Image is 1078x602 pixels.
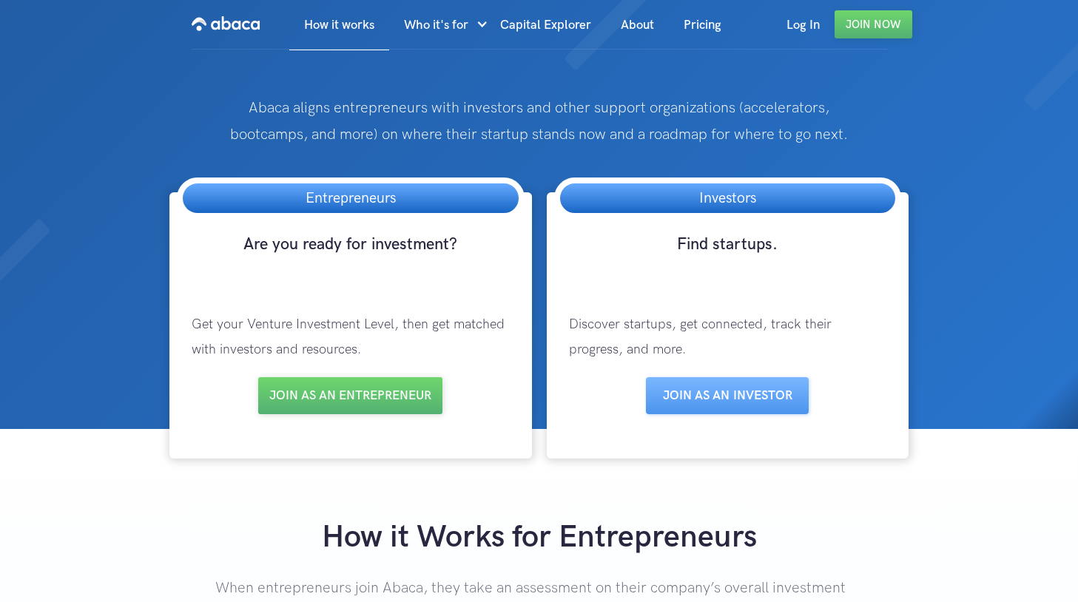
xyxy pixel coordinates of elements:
[835,10,912,38] a: Join Now
[291,183,411,213] h3: Entrepreneurs
[554,234,902,283] h3: Find startups.
[177,297,525,377] p: Get your Venture Investment Level, then get matched with investors and resources.
[177,234,525,283] h3: Are you ready for investment?
[646,377,809,414] a: Join as aN INVESTOR
[554,297,902,377] p: Discover startups, get connected, track their progress, and more.
[215,95,862,148] p: Abaca aligns entrepreneurs with investors and other support organizations (accelerators, bootcamp...
[192,12,260,35] img: Abaca logo
[258,377,442,414] a: Join as an entrepreneur
[322,518,757,556] strong: How it Works for Entrepreneurs
[684,183,771,213] h3: Investors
